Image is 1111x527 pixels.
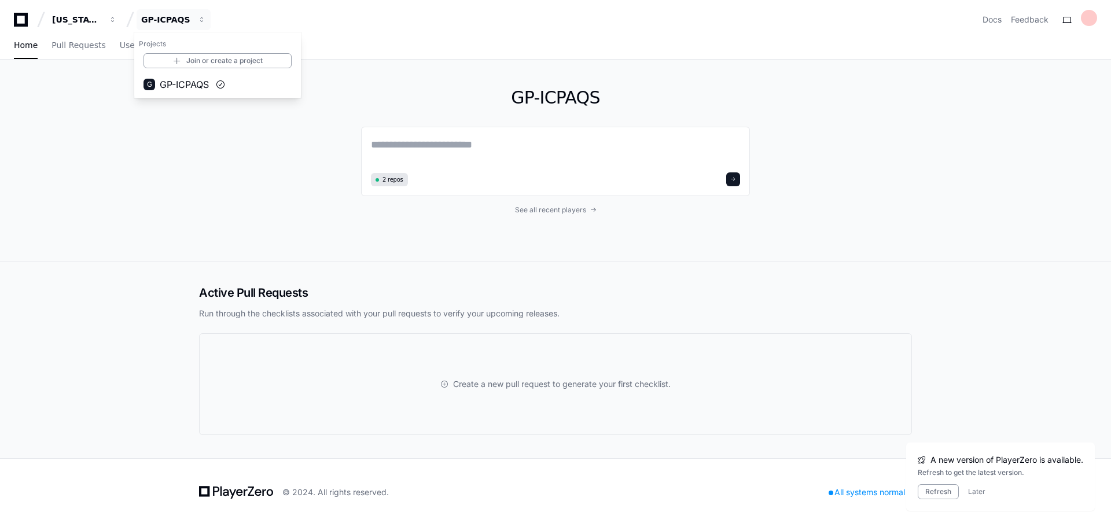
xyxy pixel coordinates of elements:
span: Pull Requests [51,42,105,49]
a: Docs [983,14,1002,25]
a: Home [14,32,38,59]
div: [US_STATE] Pacific [52,14,102,25]
span: A new version of PlayerZero is available. [930,454,1083,466]
h1: Projects [134,35,301,53]
button: Refresh [918,484,959,499]
div: GP-ICPAQS [141,14,191,25]
a: Pull Requests [51,32,105,59]
div: © 2024. All rights reserved. [282,487,389,498]
span: GP-ICPAQS [160,78,209,91]
div: [US_STATE] Pacific [134,32,301,98]
a: See all recent players [361,205,750,215]
h1: GP-ICPAQS [361,87,750,108]
span: 2 repos [382,175,403,184]
button: Feedback [1011,14,1049,25]
span: Users [120,42,142,49]
a: Users [120,32,142,59]
div: Refresh to get the latest version. [918,468,1083,477]
h2: Active Pull Requests [199,285,912,301]
a: Join or create a project [144,53,292,68]
span: Home [14,42,38,49]
button: [US_STATE] Pacific [47,9,122,30]
div: G [144,79,155,90]
div: All systems normal [822,484,912,500]
button: GP-ICPAQS [137,9,211,30]
p: Run through the checklists associated with your pull requests to verify your upcoming releases. [199,308,912,319]
button: Later [968,487,985,496]
span: Create a new pull request to generate your first checklist. [453,378,671,390]
span: See all recent players [515,205,586,215]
